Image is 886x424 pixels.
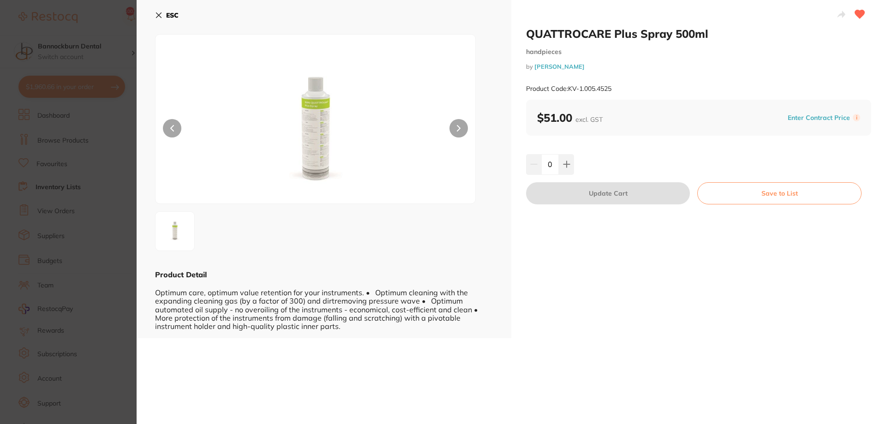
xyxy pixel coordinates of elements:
[158,215,192,248] img: LjQ1MjUuanBn
[785,113,853,122] button: Enter Contract Price
[526,182,690,204] button: Update Cart
[526,27,871,41] h2: QUATTROCARE Plus Spray 500ml
[534,63,585,70] a: [PERSON_NAME]
[155,270,207,279] b: Product Detail
[526,63,871,70] small: by
[526,85,611,93] small: Product Code: KV-1.005.4525
[155,280,493,330] div: Optimum care, optimum value retention for your instruments. • Optimum cleaning with the expanding...
[575,115,603,124] span: excl. GST
[697,182,862,204] button: Save to List
[166,11,179,19] b: ESC
[537,111,603,125] b: $51.00
[526,48,871,56] small: handpieces
[220,58,412,203] img: LjQ1MjUuanBn
[853,114,860,121] label: i
[155,7,179,23] button: ESC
